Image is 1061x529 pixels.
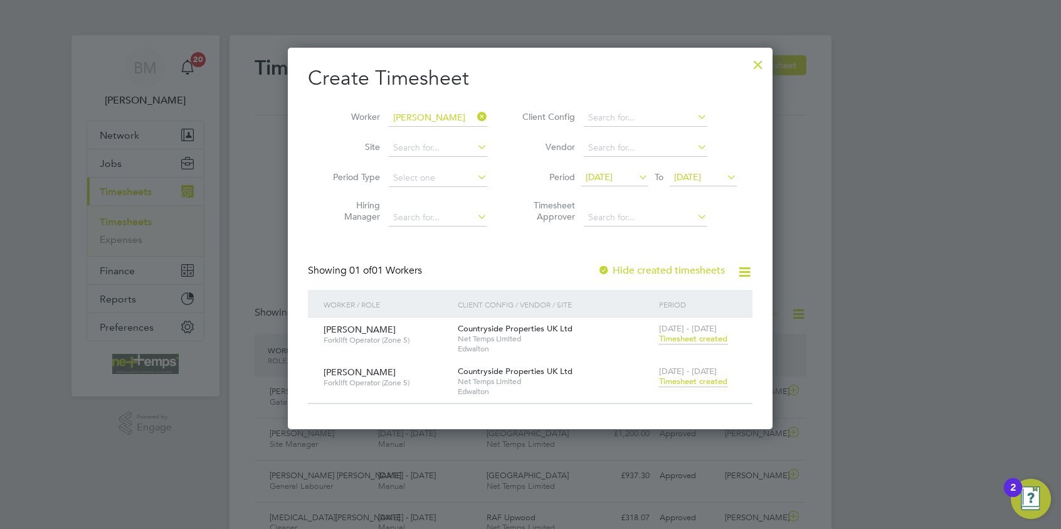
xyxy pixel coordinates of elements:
[519,171,575,183] label: Period
[584,109,707,127] input: Search for...
[389,169,487,187] input: Select one
[324,171,380,183] label: Period Type
[584,139,707,157] input: Search for...
[389,139,487,157] input: Search for...
[659,366,717,377] span: [DATE] - [DATE]
[308,65,752,92] h2: Create Timesheet
[324,378,448,388] span: Forklift Operator (Zone 5)
[389,209,487,227] input: Search for...
[598,264,725,277] label: Hide created timesheets
[349,264,372,277] span: 01 of
[586,171,613,183] span: [DATE]
[458,323,573,334] span: Countryside Properties UK Ltd
[324,111,380,122] label: Worker
[458,387,653,397] span: Edwalton
[324,366,396,378] span: [PERSON_NAME]
[324,324,396,335] span: [PERSON_NAME]
[458,344,653,354] span: Edwalton
[308,264,425,277] div: Showing
[651,169,667,185] span: To
[324,141,380,152] label: Site
[519,111,575,122] label: Client Config
[458,334,653,344] span: Net Temps Limited
[584,209,707,227] input: Search for...
[349,264,422,277] span: 01 Workers
[674,171,701,183] span: [DATE]
[1011,479,1051,519] button: Open Resource Center, 2 new notifications
[458,377,653,387] span: Net Temps Limited
[659,333,727,345] span: Timesheet created
[659,323,717,334] span: [DATE] - [DATE]
[519,200,575,222] label: Timesheet Approver
[656,290,740,319] div: Period
[519,141,575,152] label: Vendor
[389,109,487,127] input: Search for...
[455,290,656,319] div: Client Config / Vendor / Site
[324,200,380,222] label: Hiring Manager
[320,290,455,319] div: Worker / Role
[659,376,727,387] span: Timesheet created
[324,335,448,345] span: Forklift Operator (Zone 5)
[458,366,573,377] span: Countryside Properties UK Ltd
[1010,488,1016,504] div: 2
